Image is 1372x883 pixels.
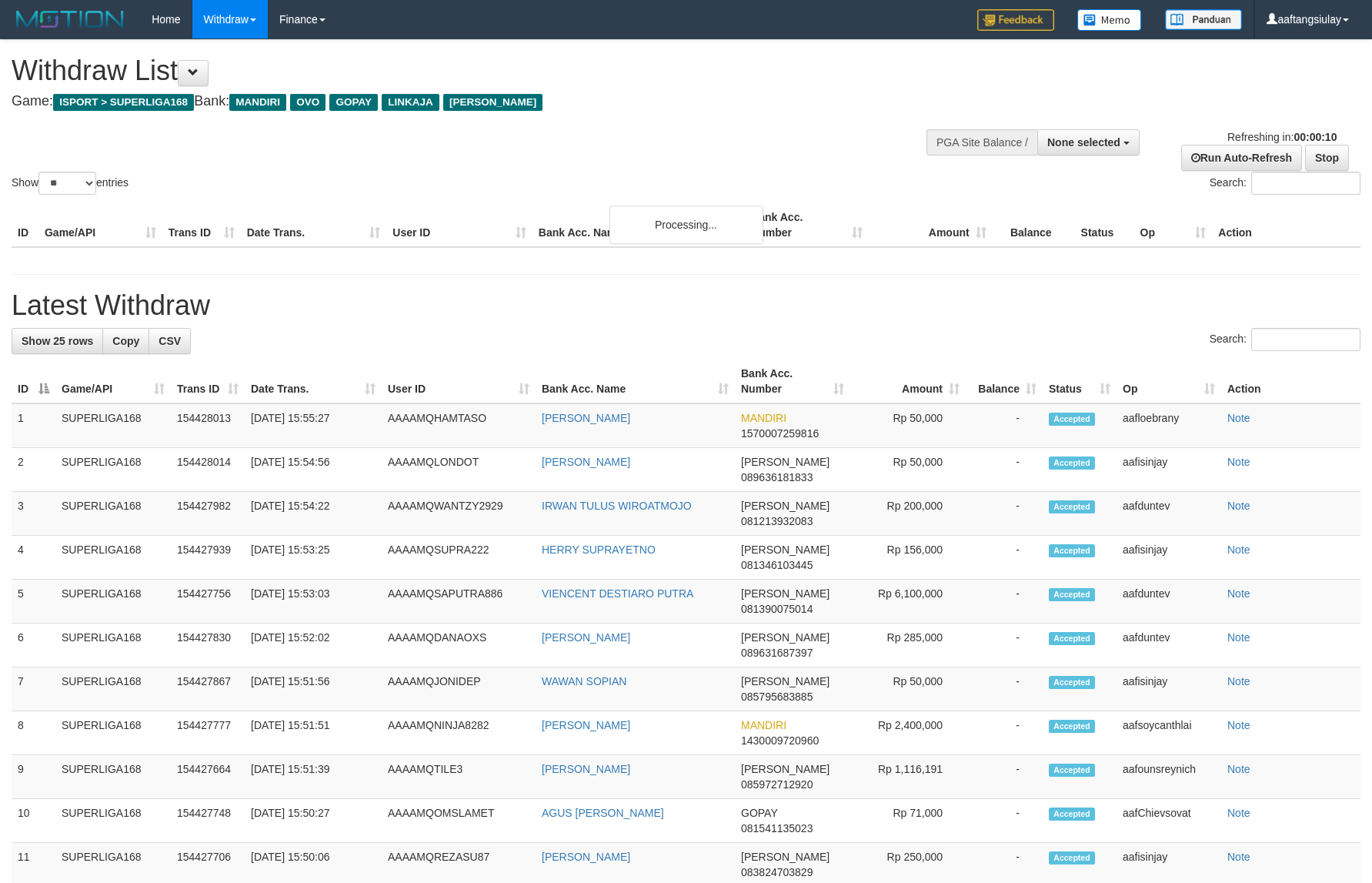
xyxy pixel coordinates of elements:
strong: 00:00:10 [1294,131,1337,143]
td: aafsoycanthlai [1117,711,1221,755]
img: panduan.png [1165,9,1242,30]
th: Action [1221,360,1360,403]
th: Trans ID [162,203,241,247]
h1: Withdraw List [12,55,900,86]
span: Accepted [1049,632,1095,645]
th: Bank Acc. Name [532,203,745,247]
img: MOTION_logo.png [12,8,129,31]
span: GOPAY [329,94,378,111]
a: VIENCENT DESTIARO PUTRA [542,587,693,600]
td: 154427748 [171,799,245,843]
span: Copy 1570007259816 to clipboard [741,427,819,440]
span: GOPAY [741,807,777,819]
th: Op [1134,203,1213,247]
a: Note [1227,675,1250,687]
td: AAAAMQDANAOXS [382,624,536,667]
th: Status: activate to sort column ascending [1043,360,1117,403]
td: AAAAMQTILE3 [382,755,536,799]
td: Rp 200,000 [850,492,966,536]
span: [PERSON_NAME] [741,500,830,512]
td: AAAAMQJONIDEP [382,667,536,711]
span: Accepted [1049,676,1095,689]
span: [PERSON_NAME] [741,851,830,863]
td: aafduntev [1117,492,1221,536]
td: AAAAMQSUPRA222 [382,536,536,580]
td: aafisinjay [1117,536,1221,580]
span: [PERSON_NAME] [741,544,830,556]
a: [PERSON_NAME] [542,763,630,775]
a: Note [1227,763,1250,775]
td: aafduntev [1117,624,1221,667]
th: User ID: activate to sort column ascending [382,360,536,403]
span: [PERSON_NAME] [741,631,830,644]
th: Amount: activate to sort column ascending [850,360,966,403]
td: - [966,448,1043,492]
a: [PERSON_NAME] [542,412,630,424]
img: Feedback.jpg [977,9,1054,31]
label: Search: [1210,328,1360,351]
td: AAAAMQWANTZY2929 [382,492,536,536]
th: Trans ID: activate to sort column ascending [171,360,245,403]
img: Button%20Memo.svg [1077,9,1142,31]
span: Copy 081390075014 to clipboard [741,603,813,615]
span: Copy 1430009720960 to clipboard [741,734,819,747]
h4: Game: Bank: [12,94,900,109]
th: ID [12,203,38,247]
a: Note [1227,544,1250,556]
td: 154427939 [171,536,245,580]
td: SUPERLIGA168 [55,492,171,536]
td: 7 [12,667,55,711]
td: - [966,492,1043,536]
td: SUPERLIGA168 [55,624,171,667]
a: [PERSON_NAME] [542,631,630,644]
a: Note [1227,412,1250,424]
a: Note [1227,587,1250,600]
a: Note [1227,631,1250,644]
span: ISPORT > SUPERLIGA168 [53,94,194,111]
td: - [966,580,1043,624]
span: [PERSON_NAME] [741,675,830,687]
span: CSV [159,335,181,347]
a: Note [1227,456,1250,468]
td: 154427777 [171,711,245,755]
td: 10 [12,799,55,843]
th: Bank Acc. Name: activate to sort column ascending [536,360,735,403]
td: [DATE] 15:50:27 [245,799,382,843]
td: SUPERLIGA168 [55,448,171,492]
td: SUPERLIGA168 [55,536,171,580]
span: Copy 081346103445 to clipboard [741,559,813,571]
td: Rp 6,100,000 [850,580,966,624]
td: aafloebrany [1117,403,1221,448]
td: - [966,711,1043,755]
td: 154428014 [171,448,245,492]
button: None selected [1037,129,1140,156]
input: Search: [1251,172,1360,195]
a: WAWAN SOPIAN [542,675,626,687]
a: AGUS [PERSON_NAME] [542,807,664,819]
td: [DATE] 15:52:02 [245,624,382,667]
td: AAAAMQLONDOT [382,448,536,492]
td: Rp 285,000 [850,624,966,667]
td: aafisinjay [1117,667,1221,711]
h1: Latest Withdraw [12,290,1360,321]
td: AAAAMQNINJA8282 [382,711,536,755]
td: SUPERLIGA168 [55,799,171,843]
span: Accepted [1049,764,1095,777]
td: 154427982 [171,492,245,536]
label: Show entries [12,172,129,195]
td: aafChievsovat [1117,799,1221,843]
th: Bank Acc. Number: activate to sort column ascending [735,360,850,403]
span: Copy 089631687397 to clipboard [741,647,813,659]
span: None selected [1047,136,1120,149]
span: [PERSON_NAME] [443,94,542,111]
td: Rp 50,000 [850,667,966,711]
span: Accepted [1049,588,1095,601]
td: [DATE] 15:53:25 [245,536,382,580]
th: Amount [869,203,993,247]
td: AAAAMQOMSLAMET [382,799,536,843]
span: Refreshing in: [1227,131,1337,143]
td: 154427756 [171,580,245,624]
span: MANDIRI [229,94,286,111]
span: [PERSON_NAME] [741,587,830,600]
th: Game/API [38,203,162,247]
